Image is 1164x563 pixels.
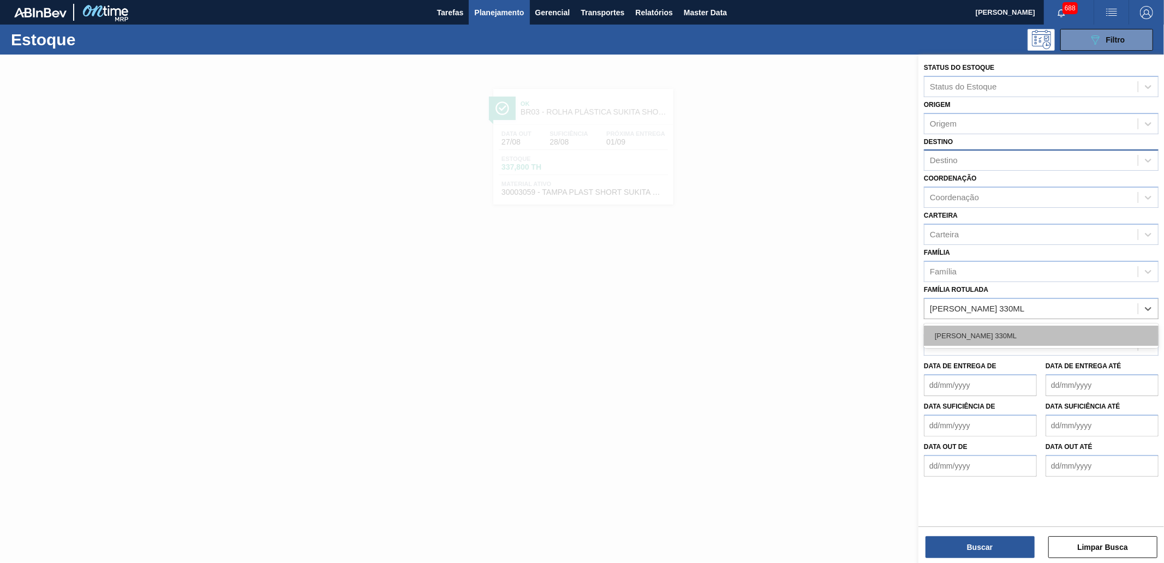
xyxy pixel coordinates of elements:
[924,212,958,219] label: Carteira
[1105,6,1118,19] img: userActions
[930,230,959,239] div: Carteira
[924,175,977,182] label: Coordenação
[930,156,958,165] div: Destino
[1062,2,1078,14] span: 688
[1106,35,1125,44] span: Filtro
[1060,29,1153,51] button: Filtro
[930,82,997,91] div: Status do Estoque
[924,249,950,256] label: Família
[924,374,1037,396] input: dd/mm/yyyy
[1028,29,1055,51] div: Pogramando: nenhum usuário selecionado
[924,138,953,146] label: Destino
[924,415,1037,436] input: dd/mm/yyyy
[1046,362,1121,370] label: Data de Entrega até
[1046,455,1159,477] input: dd/mm/yyyy
[535,6,570,19] span: Gerencial
[930,193,979,202] div: Coordenação
[581,6,624,19] span: Transportes
[1046,374,1159,396] input: dd/mm/yyyy
[924,323,978,331] label: Material ativo
[1046,415,1159,436] input: dd/mm/yyyy
[437,6,464,19] span: Tarefas
[635,6,672,19] span: Relatórios
[684,6,727,19] span: Master Data
[924,64,994,71] label: Status do Estoque
[924,443,968,451] label: Data out de
[1046,443,1093,451] label: Data out até
[11,33,177,46] h1: Estoque
[1140,6,1153,19] img: Logout
[924,403,995,410] label: Data suficiência de
[924,326,1159,346] div: [PERSON_NAME] 330ML
[14,8,67,17] img: TNhmsLtSVTkK8tSr43FrP2fwEKptu5GPRR3wAAAABJRU5ErkJggg==
[930,267,957,276] div: Família
[474,6,524,19] span: Planejamento
[924,101,951,109] label: Origem
[924,362,996,370] label: Data de Entrega de
[930,119,957,128] div: Origem
[1046,403,1120,410] label: Data suficiência até
[1044,5,1079,20] button: Notificações
[924,286,988,294] label: Família Rotulada
[924,455,1037,477] input: dd/mm/yyyy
